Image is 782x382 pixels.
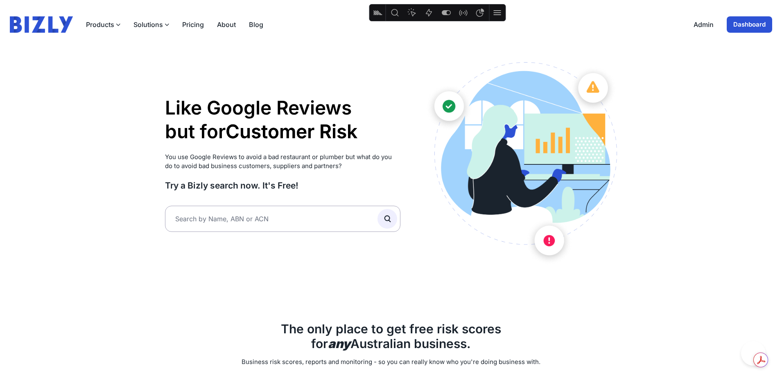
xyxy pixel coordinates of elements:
[165,153,400,171] p: You use Google Reviews to avoid a bad restaurant or plumber but what do you do to avoid bad busin...
[328,336,350,351] b: any
[217,20,236,29] a: About
[165,321,617,351] h2: The only place to get free risk scores for Australian business.
[133,20,169,29] button: Solutions
[86,20,120,29] button: Products
[727,16,772,33] a: Dashboard
[165,206,400,232] input: Search by Name, ABN or ACN
[165,357,617,367] p: Business risk scores, reports and monitoring - so you can really know who you're doing business w...
[741,341,766,366] iframe: Toggle Customer Support
[165,180,400,191] h3: Try a Bizly search now. It's Free!
[249,20,263,29] a: Blog
[226,140,357,164] li: Supplier Risk
[226,117,357,140] li: Customer Risk
[182,20,204,29] a: Pricing
[165,96,400,143] h1: Like Google Reviews but for
[694,20,714,29] a: Admin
